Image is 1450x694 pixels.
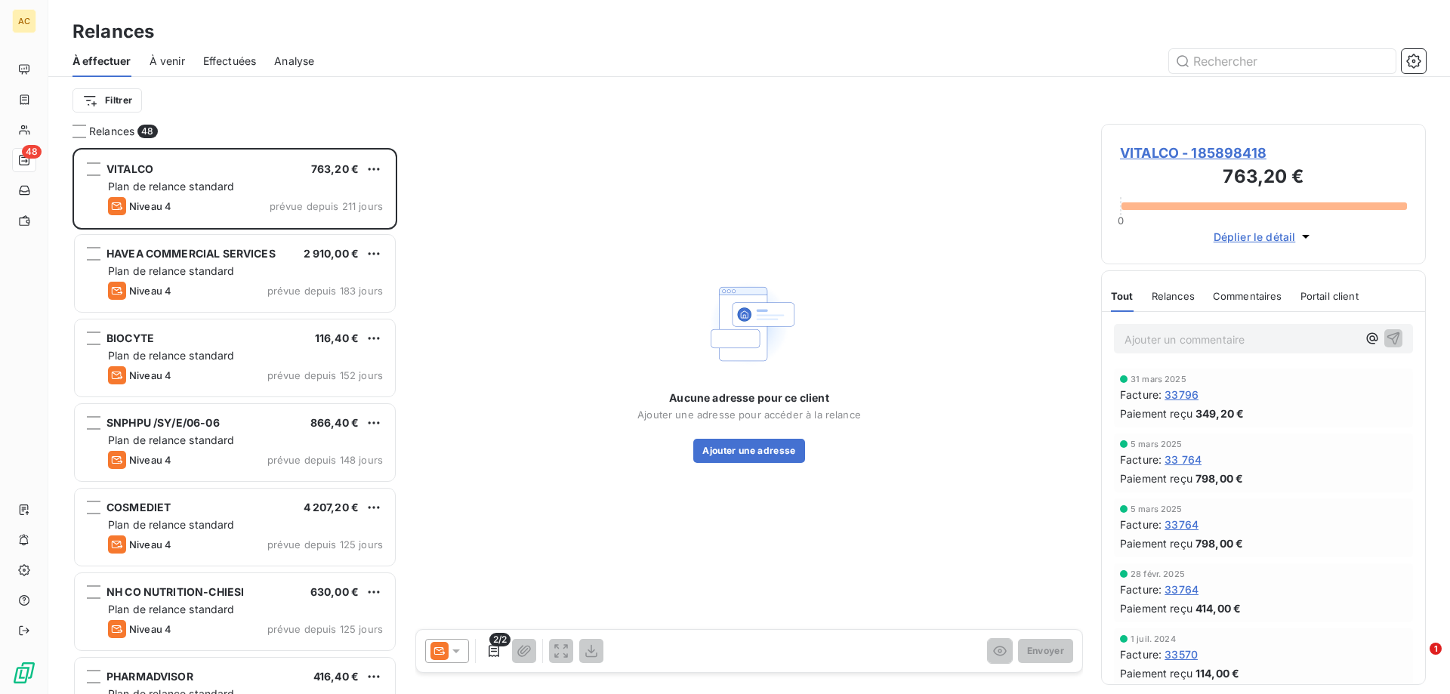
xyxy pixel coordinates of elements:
[1195,406,1244,421] span: 349,20 €
[108,433,235,446] span: Plan de relance standard
[1165,387,1199,403] span: 33796
[1120,163,1407,193] h3: 763,20 €
[129,623,171,635] span: Niveau 4
[1120,387,1162,403] span: Facture :
[304,247,359,260] span: 2 910,00 €
[1018,639,1073,663] button: Envoyer
[1120,581,1162,597] span: Facture :
[315,332,359,344] span: 116,40 €
[274,54,314,69] span: Analyse
[1120,143,1407,163] span: VITALCO - 185898418
[129,285,171,297] span: Niveau 4
[1131,375,1186,384] span: 31 mars 2025
[108,603,235,615] span: Plan de relance standard
[108,349,235,362] span: Plan de relance standard
[1120,665,1192,681] span: Paiement reçu
[1120,470,1192,486] span: Paiement reçu
[267,369,383,381] span: prévue depuis 152 jours
[108,264,235,277] span: Plan de relance standard
[72,148,397,694] div: grid
[313,670,359,683] span: 416,40 €
[108,180,235,193] span: Plan de relance standard
[1195,665,1239,681] span: 114,00 €
[129,538,171,551] span: Niveau 4
[106,162,153,175] span: VITALCO
[137,125,157,138] span: 48
[310,416,359,429] span: 866,40 €
[22,145,42,159] span: 48
[267,538,383,551] span: prévue depuis 125 jours
[1300,290,1359,302] span: Portail client
[150,54,185,69] span: À venir
[1120,452,1162,467] span: Facture :
[1213,290,1282,302] span: Commentaires
[12,9,36,33] div: AC
[12,661,36,685] img: Logo LeanPay
[1131,634,1176,643] span: 1 juil. 2024
[267,285,383,297] span: prévue depuis 183 jours
[106,247,276,260] span: HAVEA COMMERCIAL SERVICES
[106,332,154,344] span: BIOCYTE
[489,633,511,646] span: 2/2
[1165,646,1198,662] span: 33570
[310,585,359,598] span: 630,00 €
[1165,517,1199,532] span: 33764
[1120,535,1192,551] span: Paiement reçu
[1131,569,1185,578] span: 28 févr. 2025
[1195,470,1243,486] span: 798,00 €
[1195,600,1241,616] span: 414,00 €
[89,124,134,139] span: Relances
[106,501,171,514] span: COSMEDIET
[1120,646,1162,662] span: Facture :
[1195,535,1243,551] span: 798,00 €
[637,409,861,421] span: Ajouter une adresse pour accéder à la relance
[267,623,383,635] span: prévue depuis 125 jours
[203,54,257,69] span: Effectuées
[1120,517,1162,532] span: Facture :
[1118,214,1124,227] span: 0
[129,200,171,212] span: Niveau 4
[1120,406,1192,421] span: Paiement reçu
[1165,452,1202,467] span: 33 764
[129,369,171,381] span: Niveau 4
[106,585,244,598] span: NH CO NUTRITION-CHIESI
[1209,228,1319,245] button: Déplier le détail
[129,454,171,466] span: Niveau 4
[304,501,359,514] span: 4 207,20 €
[1152,290,1195,302] span: Relances
[267,454,383,466] span: prévue depuis 148 jours
[106,416,220,429] span: SNPHPU /SY/E/06-06
[106,670,193,683] span: PHARMADVISOR
[701,276,797,372] img: Empty state
[1165,581,1199,597] span: 33764
[1430,643,1442,655] span: 1
[1131,504,1183,514] span: 5 mars 2025
[693,439,804,463] button: Ajouter une adresse
[72,88,142,113] button: Filtrer
[1131,440,1183,449] span: 5 mars 2025
[1120,600,1192,616] span: Paiement reçu
[1169,49,1396,73] input: Rechercher
[311,162,359,175] span: 763,20 €
[72,54,131,69] span: À effectuer
[669,390,828,406] span: Aucune adresse pour ce client
[270,200,383,212] span: prévue depuis 211 jours
[72,18,154,45] h3: Relances
[1111,290,1134,302] span: Tout
[1399,643,1435,679] iframe: Intercom live chat
[1214,229,1296,245] span: Déplier le détail
[108,518,235,531] span: Plan de relance standard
